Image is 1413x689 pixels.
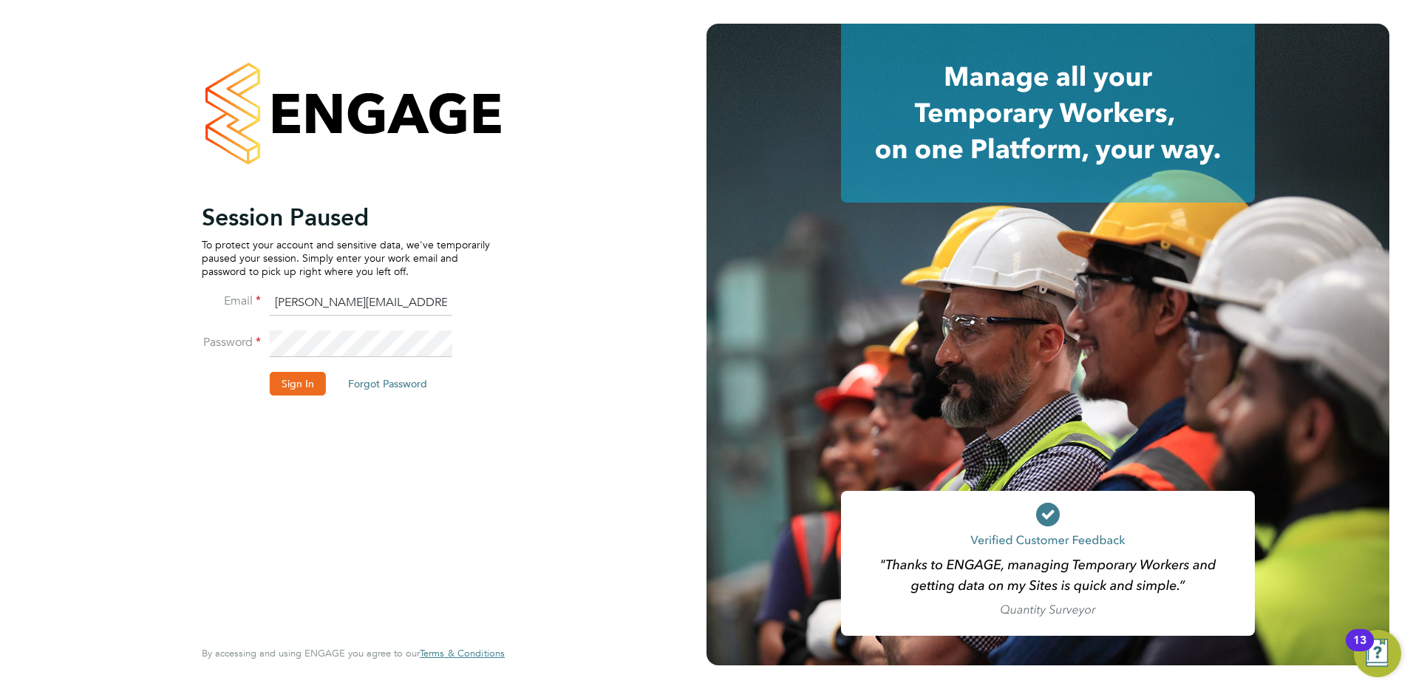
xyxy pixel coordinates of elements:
[202,293,261,309] label: Email
[1354,630,1401,677] button: Open Resource Center, 13 new notifications
[336,372,439,396] button: Forgot Password
[202,203,490,232] h2: Session Paused
[270,372,326,396] button: Sign In
[420,648,505,659] a: Terms & Conditions
[202,238,490,279] p: To protect your account and sensitive data, we've temporarily paused your session. Simply enter y...
[202,335,261,350] label: Password
[202,647,505,659] span: By accessing and using ENGAGE you agree to our
[270,290,452,316] input: Enter your work email...
[1353,640,1366,659] div: 13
